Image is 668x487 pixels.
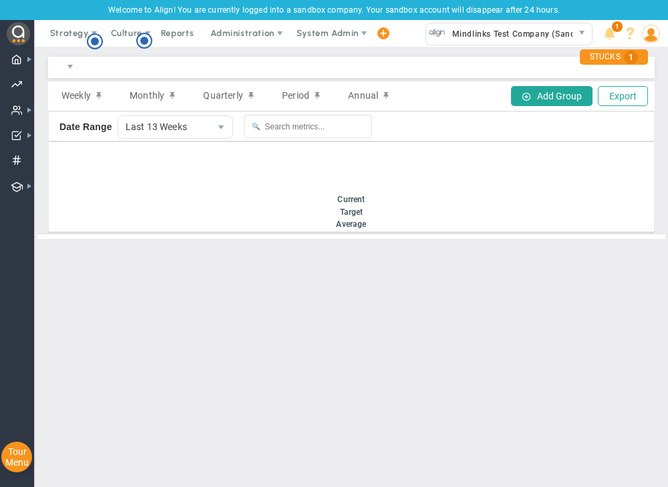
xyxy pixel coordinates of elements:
[511,86,593,106] button: Add Group
[111,28,142,38] span: Culture
[580,49,648,65] div: STUCKS
[210,116,232,138] span: select
[50,28,89,38] span: Strategy
[154,20,201,47] span: Reports
[252,121,260,133] span: 🔍
[446,25,593,43] span: Mindlinks Test Company (Sandbox)
[59,193,643,205] div: Current
[348,89,378,101] span: Annual
[203,89,242,101] span: Quarterly
[642,25,660,43] img: 64089.Person.photo
[612,21,623,32] span: 1
[130,89,164,101] span: Monthly
[599,20,620,47] li: Announcements
[297,28,359,38] span: System Admin
[59,121,112,133] label: Date Range
[429,25,446,41] img: 33514.Company.photo
[244,115,372,138] input: Search metrics...
[624,51,638,64] span: 1
[59,55,81,78] span: select
[210,28,274,38] span: Administration
[118,116,210,138] span: Last 13 Weeks
[620,20,641,47] li: Help & Frequently Asked Questions (FAQ)
[598,86,648,106] button: Export
[59,218,643,230] div: Average
[572,23,592,45] span: select
[61,89,91,101] span: Weekly
[59,206,643,218] div: Target
[282,89,309,101] span: Period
